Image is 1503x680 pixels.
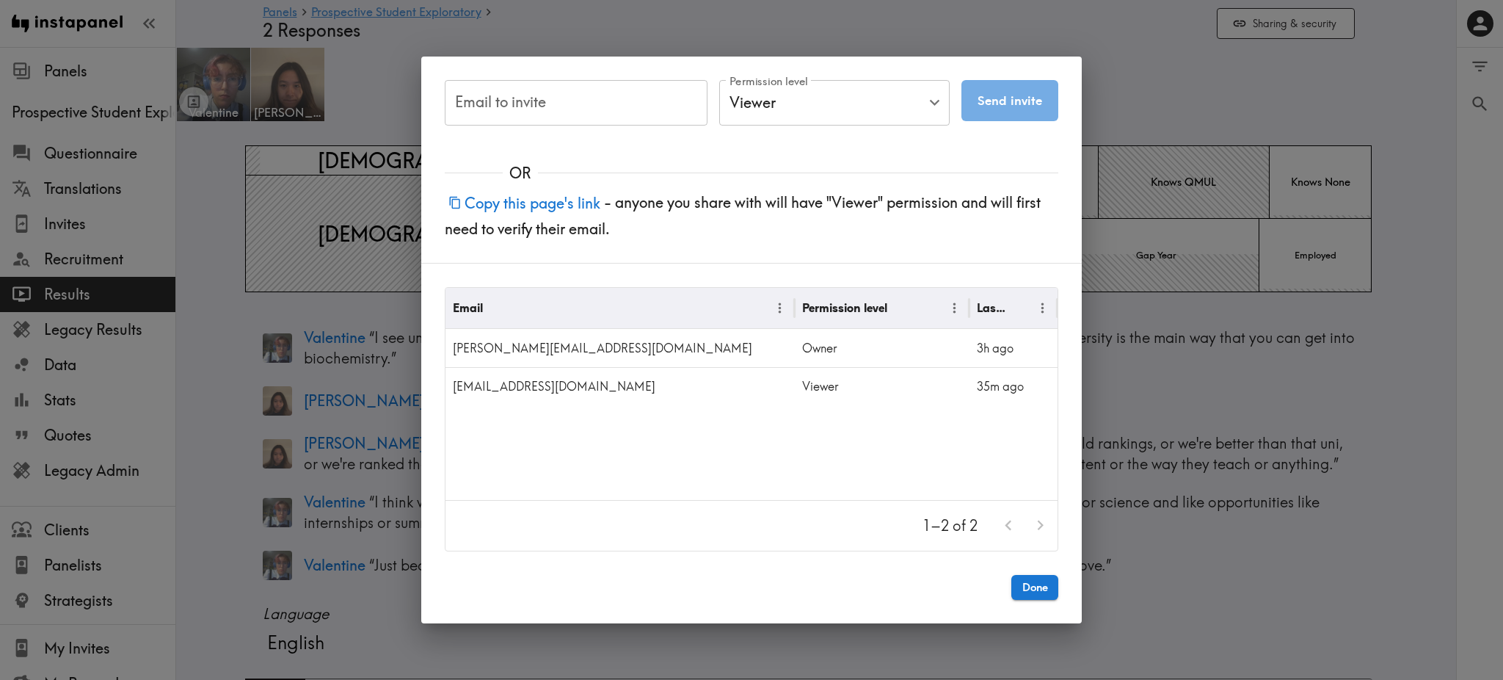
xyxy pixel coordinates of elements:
[503,163,538,184] span: OR
[977,300,1008,315] div: Last Viewed
[795,367,969,405] div: Viewer
[977,341,1013,355] span: 3h ago
[961,80,1058,121] button: Send invite
[484,297,507,319] button: Sort
[889,297,911,319] button: Sort
[977,379,1024,394] span: 35m ago
[922,516,978,536] p: 1–2 of 2
[445,187,604,219] button: Copy this page's link
[802,300,887,315] div: Permission level
[943,297,966,319] button: Menu
[453,300,483,315] div: Email
[729,73,808,90] label: Permission level
[421,184,1082,263] div: - anyone you share with will have "Viewer" permission and will first need to verify their email.
[795,329,969,367] div: Owner
[1031,297,1054,319] button: Menu
[1011,575,1058,600] button: Done
[445,329,795,367] div: lisa.mai@havaspeople.com
[445,367,795,405] div: jacq@wearehigherminds.com
[719,80,950,126] div: Viewer
[1009,297,1032,319] button: Sort
[768,297,791,319] button: Menu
